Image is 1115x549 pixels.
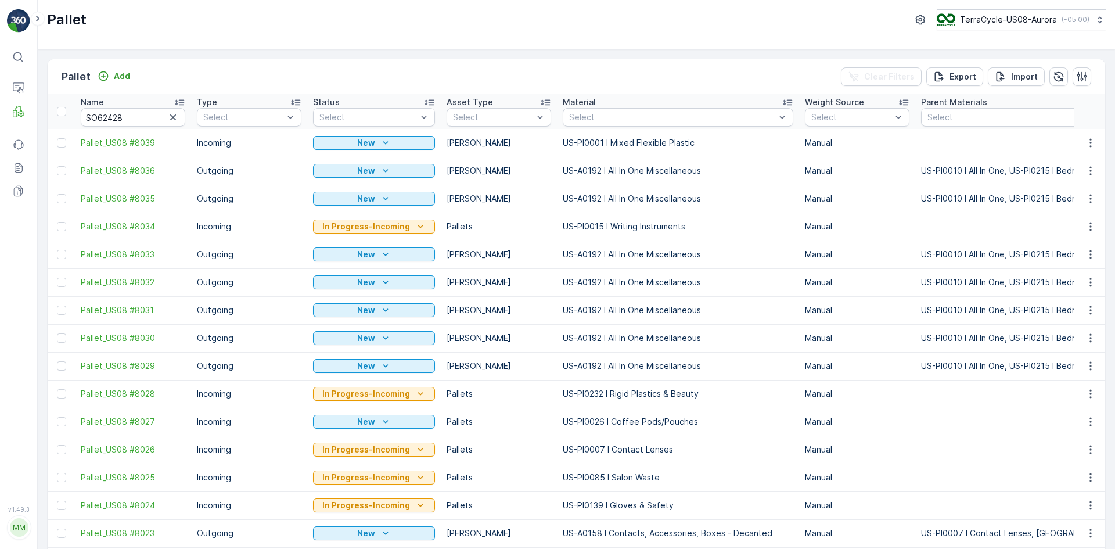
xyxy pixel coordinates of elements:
td: Outgoing [191,296,307,324]
a: Pallet_US08 #8039 [81,137,185,149]
button: New [313,192,435,206]
td: US-A0192 I All In One Miscellaneous [557,185,799,213]
div: Toggle Row Selected [57,501,66,510]
p: New [357,137,375,149]
td: US-A0158 I Contacts, Accessories, Boxes - Decanted [557,519,799,547]
a: Pallet_US08 #8035 [81,193,185,204]
input: Search [81,108,185,127]
p: Add [114,70,130,82]
td: Manual [799,324,915,352]
p: ( -05:00 ) [1062,15,1089,24]
span: v 1.49.3 [7,506,30,513]
a: Pallet_US08 #8032 [81,277,185,288]
td: Incoming [191,129,307,157]
a: Pallet_US08 #8029 [81,360,185,372]
p: New [357,249,375,260]
button: New [313,303,435,317]
p: In Progress-Incoming [322,388,410,400]
td: US-A0192 I All In One Miscellaneous [557,241,799,268]
button: New [313,331,435,345]
p: In Progress-Incoming [322,221,410,232]
div: Toggle Row Selected [57,333,66,343]
p: New [357,360,375,372]
p: Select [811,112,891,123]
div: Toggle Row Selected [57,473,66,482]
td: Manual [799,464,915,491]
div: MM [10,518,28,537]
p: Parent Materials [921,96,987,108]
a: Pallet_US08 #8026 [81,444,185,455]
button: In Progress-Incoming [313,498,435,512]
p: Material [563,96,596,108]
button: In Progress-Incoming [313,387,435,401]
button: New [313,526,435,540]
td: US-A0192 I All In One Miscellaneous [557,324,799,352]
td: US-A0192 I All In One Miscellaneous [557,352,799,380]
span: Pallet_US08 #8025 [81,472,185,483]
td: Outgoing [191,185,307,213]
td: Manual [799,129,915,157]
a: Pallet_US08 #8028 [81,388,185,400]
p: Weight Source [805,96,864,108]
p: Select [203,112,283,123]
td: [PERSON_NAME] [441,352,557,380]
td: Outgoing [191,268,307,296]
a: Pallet_US08 #8036 [81,165,185,177]
td: Manual [799,157,915,185]
td: Pallets [441,464,557,491]
span: Pallet_US08 #8024 [81,500,185,511]
img: image_ci7OI47.png [937,13,955,26]
p: Status [313,96,340,108]
td: Manual [799,491,915,519]
p: New [357,277,375,288]
a: Pallet_US08 #8033 [81,249,185,260]
p: Asset Type [447,96,493,108]
td: Pallets [441,380,557,408]
a: Pallet_US08 #8027 [81,416,185,428]
td: Manual [799,519,915,547]
div: Toggle Row Selected [57,166,66,175]
td: Outgoing [191,324,307,352]
button: New [313,247,435,261]
td: Incoming [191,491,307,519]
p: New [357,193,375,204]
div: Toggle Row Selected [57,194,66,203]
div: Toggle Row Selected [57,306,66,315]
div: Toggle Row Selected [57,222,66,231]
td: Manual [799,185,915,213]
td: [PERSON_NAME] [441,296,557,324]
td: [PERSON_NAME] [441,268,557,296]
button: New [313,164,435,178]
button: Export [926,67,983,86]
p: In Progress-Incoming [322,472,410,483]
a: Pallet_US08 #8023 [81,528,185,539]
p: New [357,528,375,539]
div: Toggle Row Selected [57,250,66,259]
td: Manual [799,380,915,408]
td: [PERSON_NAME] [441,129,557,157]
td: US-PI0015 I Writing Instruments [557,213,799,241]
button: New [313,359,435,373]
button: In Progress-Incoming [313,443,435,457]
p: Select [319,112,417,123]
td: Outgoing [191,352,307,380]
button: TerraCycle-US08-Aurora(-05:00) [937,9,1106,30]
p: In Progress-Incoming [322,444,410,455]
button: New [313,136,435,150]
p: Clear Filters [864,71,915,82]
td: Incoming [191,408,307,436]
td: US-PI0232 I Rigid Plastics & Beauty [557,380,799,408]
div: Toggle Row Selected [57,417,66,426]
p: Export [949,71,976,82]
p: In Progress-Incoming [322,500,410,511]
span: Pallet_US08 #8031 [81,304,185,316]
td: Outgoing [191,157,307,185]
p: New [357,332,375,344]
p: Type [197,96,217,108]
